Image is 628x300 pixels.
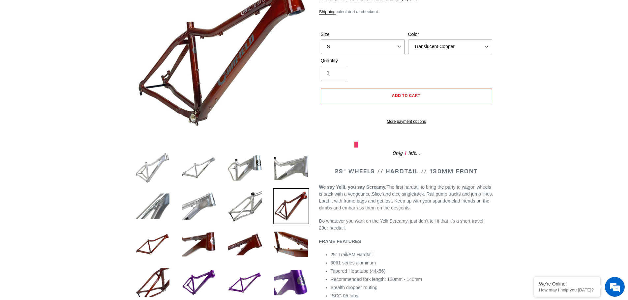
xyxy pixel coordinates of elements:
span: The first hardtail to bring the party to wagon wheels is back with a vengeance. [319,184,491,197]
img: Load image into Gallery viewer, YELLI SCREAMY - Frame Only [135,150,171,186]
span: 1 [403,149,408,157]
img: Load image into Gallery viewer, YELLI SCREAMY - Frame Only [181,150,217,186]
div: calculated at checkout. [319,9,494,15]
button: Add to cart [321,89,492,103]
img: Load image into Gallery viewer, YELLI SCREAMY - Frame Only [273,188,309,224]
img: Load image into Gallery viewer, YELLI SCREAMY - Frame Only [181,188,217,224]
label: Quantity [321,57,405,64]
span: Add to cart [392,93,421,98]
div: Only left... [354,148,459,158]
span: Tapered Headtube (44x56) [331,268,386,274]
a: Shipping [319,9,336,15]
span: 29" WHEELS // HARDTAIL // 130MM FRONT [335,167,478,175]
img: Load image into Gallery viewer, YELLI SCREAMY - Frame Only [181,226,217,262]
span: 6061-series aluminum [331,260,376,265]
b: FRAME FEATURES [319,239,361,244]
span: We're online! [38,83,91,150]
img: Load image into Gallery viewer, YELLI SCREAMY - Frame Only [227,226,263,262]
span: Do whatever you want on the Yelli Screamy, just don’t tell it that it’s a short-travel 29er hardt... [319,218,483,231]
p: How may I help you today? [539,287,595,292]
a: More payment options [321,119,492,124]
span: Stealth dropper routing [331,285,377,290]
textarea: Type your message and hit 'Enter' [3,180,126,203]
img: Load image into Gallery viewer, YELLI SCREAMY - Frame Only [273,226,309,262]
img: d_696896380_company_1647369064580_696896380 [21,33,38,49]
img: Load image into Gallery viewer, YELLI SCREAMY - Frame Only [273,150,309,186]
b: We say Yelli, you say Screamy. [319,184,387,190]
img: Load image into Gallery viewer, YELLI SCREAMY - Frame Only [135,226,171,262]
span: 29” Trail/AM Hardtail [331,252,373,257]
img: Load image into Gallery viewer, YELLI SCREAMY - Frame Only [227,188,263,224]
span: Recommended fork length: 120mm - 140mm [331,277,422,282]
label: Color [408,31,492,38]
div: We're Online! [539,281,595,286]
p: Slice and dice singletrack. Rail pump tracks and jump lines. Load it with frame bags and get lost... [319,184,494,211]
label: Size [321,31,405,38]
span: ISCG 05 tabs [331,293,358,298]
div: Chat with us now [44,37,121,45]
div: Navigation go back [7,36,17,46]
img: Load image into Gallery viewer, YELLI SCREAMY - Frame Only [135,188,171,224]
div: Minimize live chat window [108,3,124,19]
img: Load image into Gallery viewer, YELLI SCREAMY - Frame Only [227,150,263,186]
